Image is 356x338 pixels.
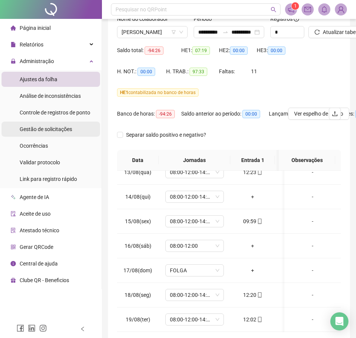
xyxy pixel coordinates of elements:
[242,110,260,118] span: 00:00
[279,150,335,171] th: Observações
[294,110,343,118] span: Ver espelho de ponto
[219,46,257,55] div: HE 2:
[20,211,51,217] span: Aceite de uso
[11,59,16,64] span: lock
[125,292,151,298] span: 18/08(seg)
[20,58,54,64] span: Administração
[281,217,313,225] div: +
[117,46,181,55] div: Saldo total:
[270,15,299,23] span: Registros
[236,193,269,201] div: +
[290,168,335,176] div: -
[290,242,335,250] div: -
[236,291,269,299] div: 12:20
[281,291,313,299] div: 13:56
[20,25,51,31] span: Página inicial
[20,194,49,200] span: Agente de IA
[291,2,299,10] sup: 1
[11,228,16,233] span: solution
[236,217,269,225] div: 09:59
[166,67,219,76] div: H. TRAB.:
[20,110,90,116] span: Controle de registros de ponto
[290,217,335,225] div: -
[11,42,16,47] span: file
[294,3,297,9] span: 1
[281,266,313,275] div: +
[256,292,262,298] span: mobile
[145,46,163,55] span: -94:26
[222,29,228,35] span: swap-right
[321,6,328,13] span: bell
[28,324,35,332] span: linkedin
[125,218,151,224] span: 15/08(sex)
[256,317,262,322] span: mobile
[117,88,199,97] span: contabilizada no banco de horas
[314,29,320,35] span: reload
[256,170,262,175] span: mobile
[251,68,257,74] span: 11
[236,242,269,250] div: +
[170,314,219,325] span: 08:00-12:00-14:00-18:00
[122,26,183,38] span: VILSON ALVES MACIEL
[20,126,72,132] span: Gestão de solicitações
[124,169,151,175] span: 13/08(qua)
[11,25,16,31] span: home
[222,29,228,35] span: to
[335,4,347,15] img: 77055
[20,244,53,250] span: Gerar QRCode
[117,67,166,76] div: H. NOT.:
[236,315,269,324] div: 12:02
[20,93,81,99] span: Análise de inconsistências
[117,150,159,171] th: Data
[194,15,217,23] label: Período
[290,315,335,324] div: -
[290,291,335,299] div: -
[156,110,175,118] span: -94:26
[281,193,313,201] div: +
[20,261,58,267] span: Central de ajuda
[275,150,319,171] th: Saída 1
[170,167,219,178] span: 08:00-12:00-14:00-18:00
[269,110,329,118] div: Lançamentos:
[304,6,311,13] span: mail
[11,261,16,266] span: info-circle
[20,176,77,182] span: Link para registro rápido
[11,278,16,283] span: gift
[80,326,85,332] span: left
[20,277,69,283] span: Clube QR - Beneficios
[170,216,219,227] span: 08:00-12:00-14:00-18:00
[126,316,150,323] span: 19/08(ter)
[170,265,219,276] span: FOLGA
[170,289,219,301] span: 08:00-12:00-14:00-18:00
[236,168,269,176] div: 12:23
[256,219,262,224] span: mobile
[20,76,57,82] span: Ajustes da folha
[20,42,43,48] span: Relatórios
[117,15,173,23] label: Nome do colaborador
[170,191,219,202] span: 08:00-12:00-14:00-18:00
[281,242,313,250] div: +
[11,244,16,250] span: qrcode
[20,159,60,165] span: Validar protocolo
[230,150,275,171] th: Entrada 1
[236,266,269,275] div: +
[181,110,269,118] div: Saldo anterior ao período:
[171,30,176,34] span: filter
[332,111,338,117] span: upload
[120,90,128,95] span: HE 1
[219,68,236,74] span: Faltas:
[268,46,285,55] span: 00:00
[271,7,276,12] span: search
[179,30,183,34] span: down
[230,46,248,55] span: 00:00
[257,46,294,55] div: HE 3:
[125,243,151,249] span: 16/08(sáb)
[181,46,219,55] div: HE 1:
[39,324,47,332] span: instagram
[190,68,207,76] span: 97:33
[170,240,219,252] span: 08:00-12:00
[285,156,329,164] span: Observações
[281,168,313,176] div: +
[123,131,209,139] span: Separar saldo positivo e negativo?
[330,312,348,330] div: Open Intercom Messenger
